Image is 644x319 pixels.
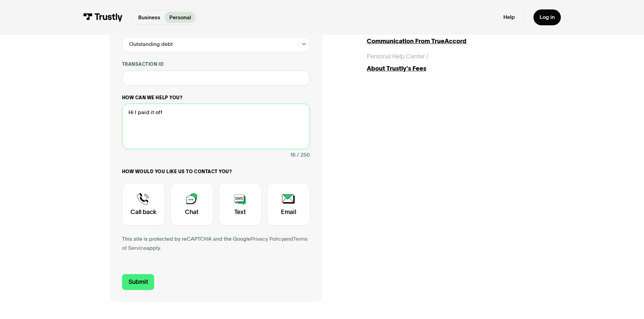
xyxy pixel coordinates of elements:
[290,151,295,160] div: 16
[367,64,534,73] div: About Trustly's Fees
[297,151,310,160] div: / 250
[138,14,160,22] p: Business
[129,40,173,49] div: Outstanding debt
[165,12,195,23] a: Personal
[251,236,284,242] a: Privacy Policy
[122,169,310,175] label: How would you like us to contact you?
[134,12,165,23] a: Business
[169,14,191,22] p: Personal
[367,25,534,46] a: Personal Help Center /Communication From TrueAccord
[367,37,534,46] div: Communication From TrueAccord
[540,14,555,21] div: Log in
[122,274,154,290] input: Submit
[122,95,310,101] label: How can we help you?
[122,235,310,253] div: This site is protected by reCAPTCHA and the Google and apply.
[533,9,561,25] a: Log in
[367,52,534,73] a: Personal Help Center /About Trustly's Fees
[503,14,515,21] a: Help
[367,52,428,61] div: Personal Help Center /
[122,61,310,68] label: Transaction ID
[83,13,123,22] img: Trustly Logo
[122,37,310,52] div: Outstanding debt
